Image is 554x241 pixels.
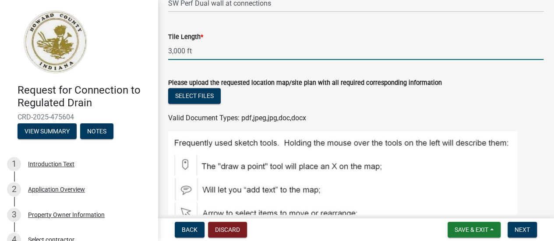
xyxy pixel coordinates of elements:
[208,222,247,238] button: Discard
[18,84,151,109] h4: Request for Connection to Regulated Drain
[7,208,21,222] div: 3
[182,226,198,233] span: Back
[28,161,74,167] div: Introduction Text
[455,226,488,233] span: Save & Exit
[508,222,537,238] button: Next
[175,222,205,238] button: Back
[7,182,21,196] div: 2
[28,186,85,192] div: Application Overview
[80,128,113,135] wm-modal-confirm: Notes
[515,226,530,233] span: Next
[168,34,203,40] label: Tile Length
[18,123,77,139] button: View Summary
[18,128,77,135] wm-modal-confirm: Summary
[18,9,92,75] img: Howard County, Indiana
[168,80,442,86] label: Please upload the requested location map/site plan with all required corresponding information
[28,212,105,218] div: Property Owner Information
[168,88,221,104] button: Select files
[7,157,21,171] div: 1
[448,222,501,238] button: Save & Exit
[18,113,140,121] span: CRD-2025-475604
[80,123,113,139] button: Notes
[168,114,306,122] span: Valid Document Types: pdf,jpeg,jpg,doc,docx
